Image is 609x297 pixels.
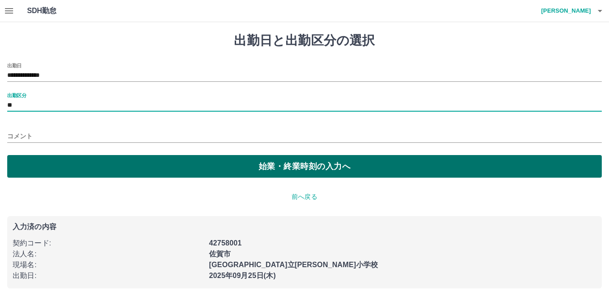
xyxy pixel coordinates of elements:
[7,92,26,99] label: 出勤区分
[13,249,204,259] p: 法人名 :
[7,155,602,178] button: 始業・終業時刻の入力へ
[209,250,231,258] b: 佐賀市
[13,238,204,249] p: 契約コード :
[7,192,602,202] p: 前へ戻る
[209,239,242,247] b: 42758001
[209,261,378,269] b: [GEOGRAPHIC_DATA]立[PERSON_NAME]小学校
[13,270,204,281] p: 出勤日 :
[7,33,602,48] h1: 出勤日と出勤区分の選択
[13,259,204,270] p: 現場名 :
[13,223,596,231] p: 入力済の内容
[7,62,22,69] label: 出勤日
[209,272,276,279] b: 2025年09月25日(木)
